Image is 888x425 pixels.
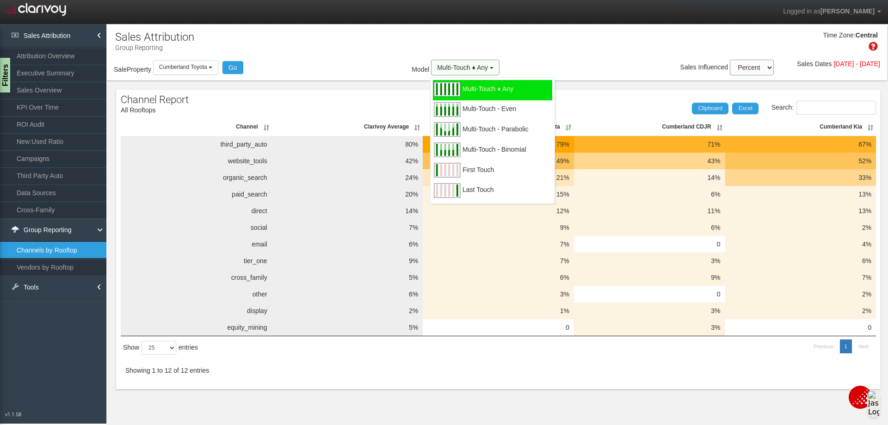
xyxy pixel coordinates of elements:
span: Excel [739,105,752,111]
span: Cumberland Toyota [159,64,207,70]
span: Sale [114,66,127,73]
td: social [121,219,272,236]
a: 1 [840,339,852,353]
td: 1% [423,302,574,319]
td: 13% [725,203,876,219]
td: 0 [725,319,876,336]
td: paid_search [121,186,272,203]
button: Cumberland Toyota [153,60,218,74]
td: 9% [272,253,423,269]
td: third_party_auto [121,136,272,153]
td: display [121,302,272,319]
td: 79% [423,136,574,153]
td: 0 [574,286,725,302]
td: cross_family [121,269,272,286]
span: Sales [797,60,813,68]
span: Multi-Touch ♦ Any [437,64,488,71]
span: First Touch [462,170,494,181]
td: 6% [272,286,423,302]
th: Clarivoy Average: activate to sort column ascending [272,117,423,136]
label: Search: [771,101,876,115]
td: 9% [423,219,574,236]
span: Logged in as [783,7,820,15]
td: 5% [272,319,423,336]
td: 13% [725,186,876,203]
img: multitouchany.svg [433,80,461,99]
td: 4% [725,236,876,253]
td: tier_one [121,253,272,269]
span: Multi-Touch ♦ Any [462,89,513,100]
td: 3% [574,253,725,269]
div: Time Zone: [820,31,855,40]
td: 11% [574,203,725,219]
td: 6% [272,236,423,253]
img: firsttouch.svg [433,161,461,179]
label: Show entries [123,341,198,355]
img: multitoucheven.svg [433,100,461,119]
td: 14% [272,203,423,219]
td: email [121,236,272,253]
td: 15% [423,186,574,203]
td: 6% [725,253,876,269]
img: multitouchbinomial.svg [433,141,461,159]
select: Showentries [142,341,176,355]
td: 21% [423,169,574,186]
td: 0 [574,236,725,253]
img: multitouchparabolic.svg [433,120,461,139]
td: equity_mining [121,319,272,336]
span: Multi-Touch - Even [462,109,516,120]
td: 2% [272,302,423,319]
td: 2% [725,286,876,302]
th: Cumberland Kia: activate to sort column ascending [725,117,876,136]
td: direct [121,203,272,219]
td: 7% [423,236,574,253]
td: 33% [725,169,876,186]
td: 24% [272,169,423,186]
a: Previous [809,339,838,353]
td: 71% [574,136,725,153]
input: Search: [796,101,876,115]
td: 0 [423,319,574,336]
span: Dates [815,60,832,68]
button: Go [222,61,243,74]
td: 43% [574,153,725,169]
td: 7% [423,253,574,269]
span: Multi-Touch - Parabolic [462,129,528,141]
div: Central [856,31,878,40]
h1: Sales Attribution [115,31,194,43]
span: Multi-Touch - Binomial [462,149,526,161]
td: 2% [725,219,876,236]
th: Channel: activate to sort column ascending [121,117,272,136]
td: 67% [725,136,876,153]
td: other [121,286,272,302]
td: 6% [574,186,725,203]
a: Logged in as[PERSON_NAME] [776,0,888,23]
td: 42% [272,153,423,169]
td: 3% [423,286,574,302]
td: 7% [725,269,876,286]
a: Excel [732,103,758,114]
span: Clipboard [698,105,722,111]
th: Cumberland CDJR: activate to sort column ascending [574,117,725,136]
th: Cumberland Toyota: activate to sort column ascending [423,117,574,136]
td: organic_search [121,169,272,186]
a: Next [854,339,874,353]
span: [PERSON_NAME] [820,7,875,15]
td: 7% [272,219,423,236]
td: 3% [574,302,725,319]
td: 12% [423,203,574,219]
td: 6% [423,269,574,286]
td: 49% [423,153,574,169]
td: 80% [272,136,423,153]
p: Group Reporting [115,40,194,52]
td: 9% [574,269,725,286]
td: 20% [272,186,423,203]
td: 14% [574,169,725,186]
img: lasttouch.svg [433,181,461,200]
td: 5% [272,269,423,286]
td: website_tools [121,153,272,169]
td: 2% [725,302,876,319]
button: Multi-Touch ♦ Any [431,60,499,75]
a: Clipboard [692,103,728,114]
td: 52% [725,153,876,169]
